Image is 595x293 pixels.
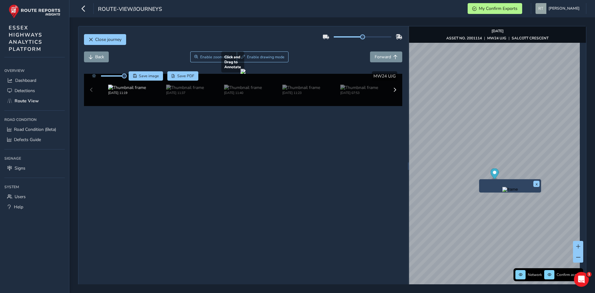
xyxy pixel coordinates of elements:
a: Defects Guide [4,135,65,145]
button: PDF [167,71,199,81]
span: route-view/journeys [98,5,162,14]
button: x [533,181,540,187]
div: [DATE] 07:53 [340,84,378,89]
iframe: Intercom live chat [574,272,589,287]
button: Back [84,51,109,62]
span: Network [528,272,542,277]
span: Save image [139,73,159,78]
img: Thumbnail frame [108,78,146,84]
img: frame [502,187,518,192]
button: Zoom [190,51,237,62]
button: Preview frame [481,187,540,191]
div: Signage [4,154,65,163]
span: My Confirm Exports [479,6,518,11]
a: Users [4,192,65,202]
span: Road Condition (Beta) [14,127,56,132]
div: Road Condition [4,115,65,124]
div: [DATE] 11:40 [224,84,262,89]
div: [DATE] 11:23 [282,84,320,89]
span: Close journey [95,37,121,42]
a: Road Condition (Beta) [4,124,65,135]
strong: [DATE] [491,29,504,33]
button: Close journey [84,34,126,45]
span: Signs [15,165,25,171]
strong: ASSET NO. 2001114 [446,36,482,41]
a: Dashboard [4,75,65,86]
span: Route View [15,98,39,104]
a: Signs [4,163,65,173]
div: | | [446,36,549,41]
span: Save PDF [177,73,194,78]
span: Help [14,204,23,210]
button: Forward [370,51,402,62]
span: Confirm assets [557,272,581,277]
div: Map marker [490,168,499,181]
span: Users [15,194,26,200]
a: Route View [4,96,65,106]
img: rr logo [9,4,60,18]
span: Enable drawing mode [247,55,284,60]
button: My Confirm Exports [468,3,522,14]
span: Defects Guide [14,137,41,143]
img: Thumbnail frame [340,78,378,84]
img: diamond-layout [535,3,546,14]
span: ESSEX HIGHWAYS ANALYTICS PLATFORM [9,24,42,53]
span: Enable zoom mode [200,55,233,60]
div: System [4,182,65,192]
a: Detections [4,86,65,96]
a: Help [4,202,65,212]
button: Draw [237,51,289,62]
strong: MW24 UJG [487,36,506,41]
span: Forward [375,54,391,60]
strong: SALCOTT CRESCENT [512,36,549,41]
span: MW24 UJG [373,73,396,79]
span: Detections [15,88,35,94]
div: [DATE] 11:19 [108,84,146,89]
button: Save [129,71,163,81]
div: Overview [4,66,65,75]
img: Thumbnail frame [224,78,262,84]
span: [PERSON_NAME] [549,3,580,14]
span: Back [95,54,104,60]
span: Dashboard [15,78,36,83]
div: [DATE] 11:37 [166,84,204,89]
span: 1 [587,272,592,277]
button: [PERSON_NAME] [535,3,582,14]
img: Thumbnail frame [282,78,320,84]
img: Thumbnail frame [166,78,204,84]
